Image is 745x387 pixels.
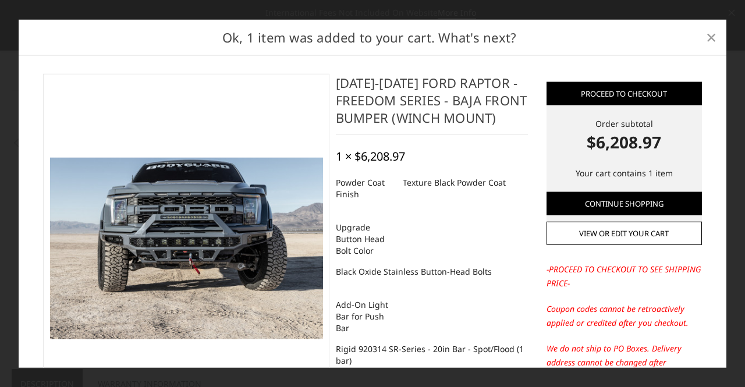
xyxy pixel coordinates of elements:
h2: Ok, 1 item was added to your cart. What's next? [37,27,702,47]
dt: Upgrade Button Head Bolt Color [336,217,394,261]
a: Close [702,28,721,47]
div: Order subtotal [547,118,702,154]
p: -PROCEED TO CHECKOUT TO SEE SHIPPING PRICE- [547,262,702,290]
a: Proceed to checkout [547,82,702,105]
p: Coupon codes cannot be retroactively applied or credited after you checkout. [547,302,702,330]
strong: $6,208.97 [547,130,702,154]
dt: Add-On Light Bar for Push Bar [336,294,394,339]
dt: Powder Coat Finish [336,172,394,205]
p: Your cart contains 1 item [547,166,702,180]
a: Continue Shopping [547,192,702,215]
h4: [DATE]-[DATE] Ford Raptor - Freedom Series - Baja Front Bumper (winch mount) [336,74,528,135]
div: 1 × $6,208.97 [336,150,405,164]
dd: Texture Black Powder Coat [403,172,506,193]
span: × [706,24,716,49]
dd: Black Oxide Stainless Button-Head Bolts [336,261,492,282]
img: 2021-2025 Ford Raptor - Freedom Series - Baja Front Bumper (winch mount) [50,158,323,339]
a: View or edit your cart [547,222,702,245]
dd: Rigid 920314 SR-Series - 20in Bar - Spot/Flood (1 bar) [336,339,528,371]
